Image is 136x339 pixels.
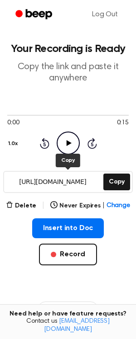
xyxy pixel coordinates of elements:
[6,201,36,211] button: Delete
[103,174,130,190] button: Copy
[38,301,98,316] button: Recording History
[44,318,110,333] a: [EMAIL_ADDRESS][DOMAIN_NAME]
[50,201,130,211] button: Never Expires|Change
[7,136,21,151] button: 1.0x
[7,61,129,84] p: Copy the link and paste it anywhere
[7,118,19,128] span: 0:00
[83,4,127,25] a: Log Out
[9,6,60,24] a: Beep
[117,118,129,128] span: 0:15
[56,154,80,167] button: Copy
[42,200,45,211] span: |
[39,244,97,265] button: Record
[102,201,105,211] span: |
[7,43,129,54] h1: Your Recording is Ready
[32,218,104,238] button: Insert into Doc
[107,201,130,211] span: Change
[5,318,131,334] span: Contact us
